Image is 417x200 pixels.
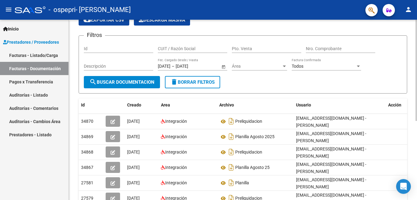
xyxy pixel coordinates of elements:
[227,116,235,126] i: Descargar documento
[76,3,131,17] span: - [PERSON_NAME]
[165,180,187,185] span: Integración
[217,98,294,112] datatable-header-cell: Archivo
[296,146,366,158] span: [EMAIL_ADDRESS][DOMAIN_NAME] - [PERSON_NAME]
[405,6,412,13] mat-icon: person
[79,14,129,26] button: Exportar CSV
[134,14,190,26] app-download-masive: Descarga masiva de comprobantes (adjuntos)
[296,116,366,128] span: [EMAIL_ADDRESS][DOMAIN_NAME] - [PERSON_NAME]
[134,14,190,26] button: Descarga Masiva
[3,26,19,32] span: Inicio
[165,134,187,139] span: Integración
[127,102,141,107] span: Creado
[81,119,93,124] span: 34870
[227,162,235,172] i: Descargar documento
[220,63,227,70] button: Open calendar
[386,98,416,112] datatable-header-cell: Acción
[235,119,262,124] span: Preliquidacion
[296,177,366,189] span: [EMAIL_ADDRESS][DOMAIN_NAME] - [PERSON_NAME]
[296,162,366,174] span: [EMAIL_ADDRESS][DOMAIN_NAME] - [PERSON_NAME]
[81,134,93,139] span: 34869
[79,98,103,112] datatable-header-cell: Id
[170,79,215,85] span: Borrar Filtros
[232,64,282,69] span: Área
[165,76,220,88] button: Borrar Filtros
[127,165,140,170] span: [DATE]
[219,102,234,107] span: Archivo
[158,98,217,112] datatable-header-cell: Area
[296,131,366,143] span: [EMAIL_ADDRESS][DOMAIN_NAME] - [PERSON_NAME]
[125,98,158,112] datatable-header-cell: Creado
[292,64,303,69] span: Todos
[165,165,187,170] span: Integración
[165,119,187,124] span: Integración
[81,165,93,170] span: 34867
[235,181,249,186] span: Planilla
[227,178,235,188] i: Descargar documento
[127,150,140,154] span: [DATE]
[176,64,206,69] input: Fecha fin
[127,180,140,185] span: [DATE]
[81,102,85,107] span: Id
[84,31,105,39] h3: Filtros
[161,102,170,107] span: Area
[127,119,140,124] span: [DATE]
[172,64,174,69] span: –
[235,150,262,155] span: Preliquidacion
[165,150,187,154] span: Integración
[396,179,411,194] div: Open Intercom Messenger
[139,17,185,23] span: Descarga Masiva
[388,102,401,107] span: Acción
[127,134,140,139] span: [DATE]
[227,147,235,157] i: Descargar documento
[294,98,386,112] datatable-header-cell: Usuario
[81,150,93,154] span: 34868
[89,78,97,86] mat-icon: search
[84,17,124,23] span: Exportar CSV
[235,165,270,170] span: Planilla Agosto 25
[235,134,275,139] span: Planilla Agosto 2025
[5,6,12,13] mat-icon: menu
[296,102,311,107] span: Usuario
[227,132,235,142] i: Descargar documento
[170,78,178,86] mat-icon: delete
[158,64,170,69] input: Fecha inicio
[89,79,154,85] span: Buscar Documentacion
[3,39,59,46] span: Prestadores / Proveedores
[81,180,93,185] span: 27581
[49,3,76,17] span: - ospepri
[84,16,91,23] mat-icon: cloud_download
[84,76,160,88] button: Buscar Documentacion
